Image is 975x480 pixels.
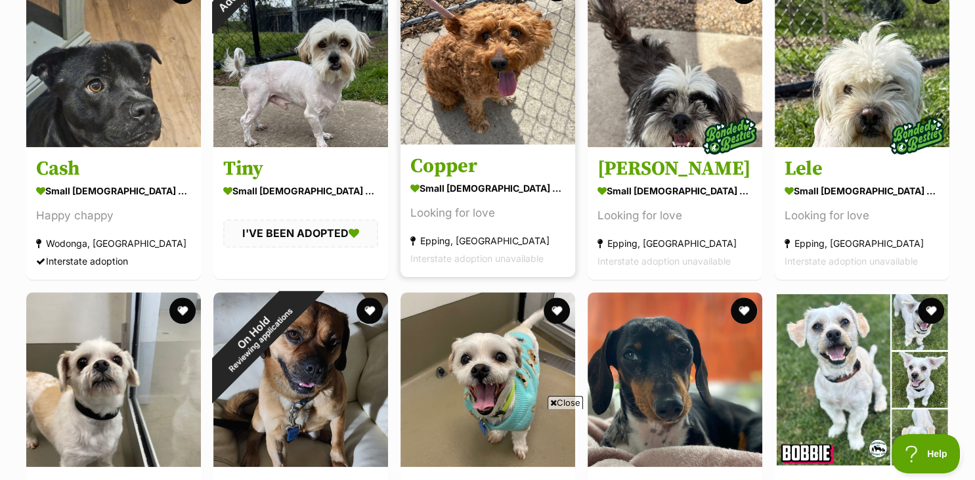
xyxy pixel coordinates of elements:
button: favourite [918,297,944,324]
h3: Cash [36,156,191,181]
div: small [DEMOGRAPHIC_DATA] Dog [785,181,940,200]
div: small [DEMOGRAPHIC_DATA] Dog [223,181,378,200]
div: Wodonga, [GEOGRAPHIC_DATA] [36,234,191,252]
button: favourite [357,297,383,324]
h3: Tiny [223,156,378,181]
div: Looking for love [410,204,565,222]
a: Tiny small [DEMOGRAPHIC_DATA] Dog I'VE BEEN ADOPTED favourite [213,146,388,278]
div: Looking for love [597,207,752,225]
div: small [DEMOGRAPHIC_DATA] Dog [410,179,565,198]
a: Cash small [DEMOGRAPHIC_DATA] Dog Happy chappy Wodonga, [GEOGRAPHIC_DATA] Interstate adoption fav... [26,146,201,280]
div: Epping, [GEOGRAPHIC_DATA] [410,232,565,250]
div: Interstate adoption [36,252,191,270]
span: Interstate adoption unavailable [410,253,544,264]
iframe: Help Scout Beacon - Open [892,434,962,473]
span: Reviewing applications [227,306,294,374]
div: small [DEMOGRAPHIC_DATA] Dog [36,181,191,200]
div: Epping, [GEOGRAPHIC_DATA] [597,234,752,252]
div: Epping, [GEOGRAPHIC_DATA] [785,234,940,252]
button: favourite [731,297,757,324]
img: Milo [26,292,201,467]
img: Mama [588,292,762,467]
div: small [DEMOGRAPHIC_DATA] Dog [597,181,752,200]
h3: Lele [785,156,940,181]
a: Adopted [213,137,388,150]
div: I'VE BEEN ADOPTED [223,219,378,247]
div: Happy chappy [36,207,191,225]
span: Interstate adoption unavailable [597,255,731,267]
span: Interstate adoption unavailable [785,255,918,267]
a: Lele small [DEMOGRAPHIC_DATA] Dog Looking for love Epping, [GEOGRAPHIC_DATA] Interstate adoption ... [775,146,949,280]
button: favourite [544,297,570,324]
a: On HoldReviewing applications [213,456,388,469]
img: Bobbie [775,292,949,467]
span: Close [548,396,583,409]
div: Looking for love [785,207,940,225]
a: Copper small [DEMOGRAPHIC_DATA] Dog Looking for love Epping, [GEOGRAPHIC_DATA] Interstate adoptio... [401,144,575,277]
h3: Copper [410,154,565,179]
div: On Hold [184,263,329,408]
a: [PERSON_NAME] small [DEMOGRAPHIC_DATA] Dog Looking for love Epping, [GEOGRAPHIC_DATA] Interstate ... [588,146,762,280]
img: Meeko [401,292,575,467]
img: bonded besties [697,103,762,169]
button: favourite [169,297,196,324]
h3: [PERSON_NAME] [597,156,752,181]
iframe: Advertisement [249,414,727,473]
img: Beabug [213,292,388,467]
img: bonded besties [884,103,949,169]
